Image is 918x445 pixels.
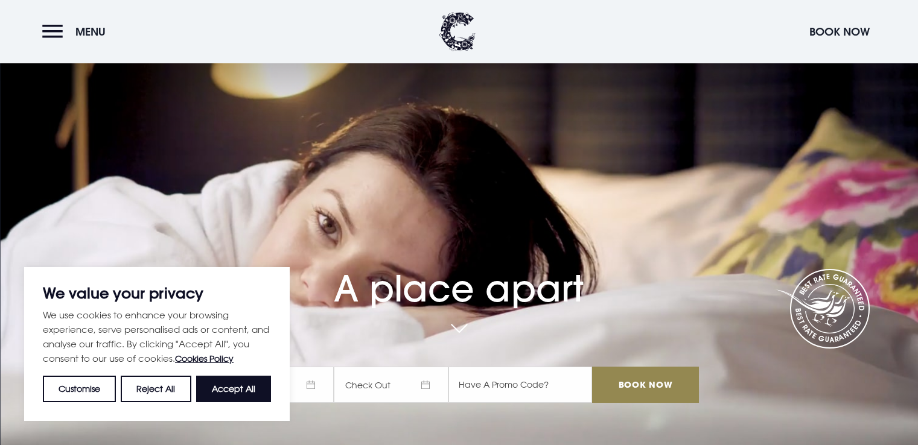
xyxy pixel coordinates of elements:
[219,240,698,310] h1: A place apart
[43,286,271,300] p: We value your privacy
[42,19,112,45] button: Menu
[439,12,476,51] img: Clandeboye Lodge
[43,376,116,402] button: Customise
[175,353,234,364] a: Cookies Policy
[592,367,698,403] input: Book Now
[334,367,448,403] span: Check Out
[121,376,191,402] button: Reject All
[803,19,876,45] button: Book Now
[24,267,290,421] div: We value your privacy
[196,376,271,402] button: Accept All
[75,25,106,39] span: Menu
[448,367,592,403] input: Have A Promo Code?
[43,308,271,366] p: We use cookies to enhance your browsing experience, serve personalised ads or content, and analys...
